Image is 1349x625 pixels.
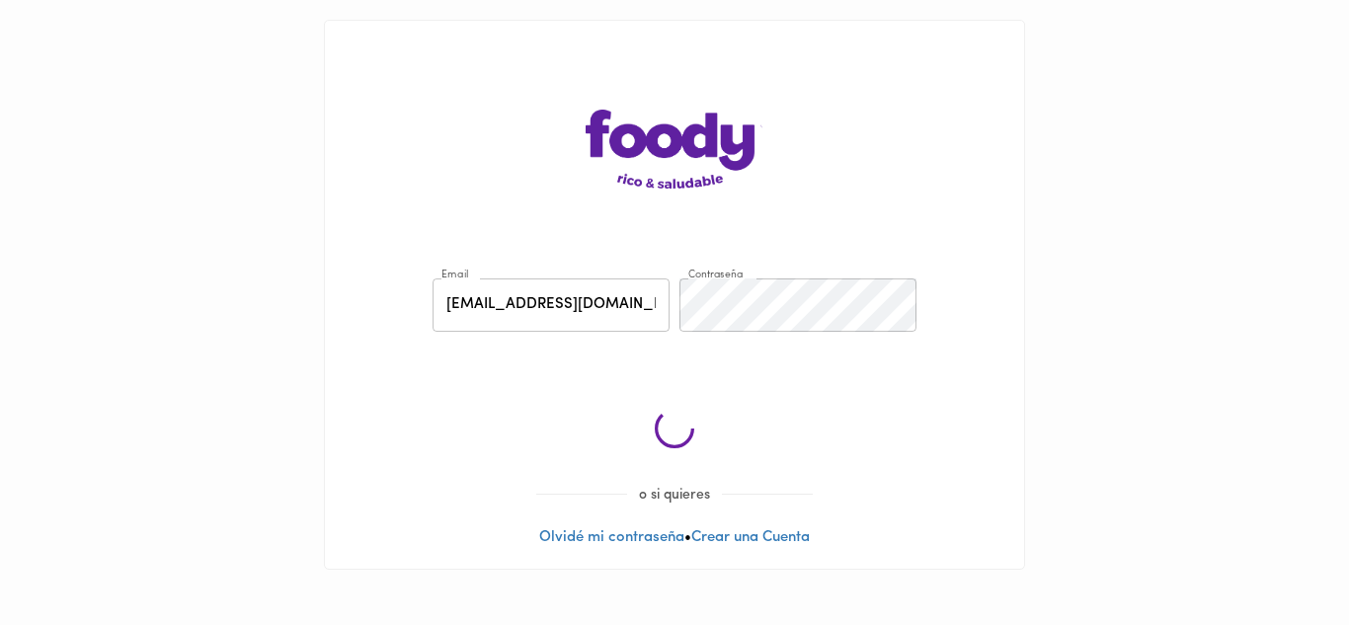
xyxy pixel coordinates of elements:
[433,278,670,333] input: pepitoperez@gmail.com
[586,110,763,189] img: logo-main-page.png
[691,530,810,545] a: Crear una Cuenta
[1234,510,1329,605] iframe: Messagebird Livechat Widget
[539,530,684,545] a: Olvidé mi contraseña
[325,21,1024,569] div: •
[627,488,722,503] span: o si quieres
